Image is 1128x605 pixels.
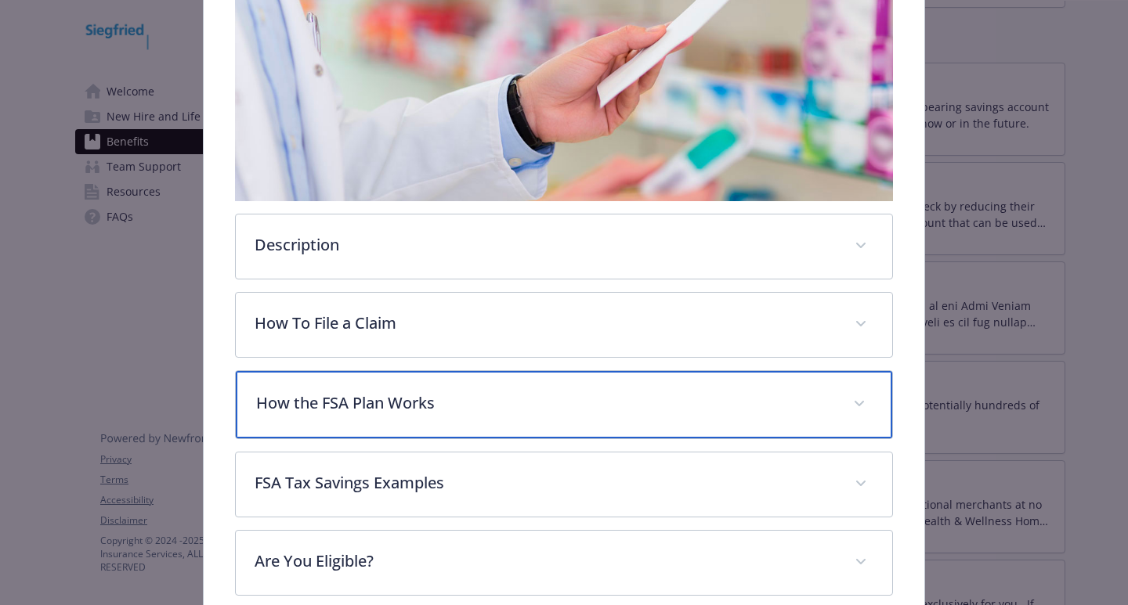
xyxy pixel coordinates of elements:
div: FSA Tax Savings Examples [236,452,892,517]
div: How To File a Claim [236,293,892,357]
p: Description [255,233,836,257]
div: Description [236,214,892,279]
p: Are You Eligible? [255,549,836,573]
div: Are You Eligible? [236,531,892,595]
div: How the FSA Plan Works [236,371,892,438]
p: How the FSA Plan Works [256,391,834,415]
p: FSA Tax Savings Examples [255,471,836,495]
p: How To File a Claim [255,312,836,335]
